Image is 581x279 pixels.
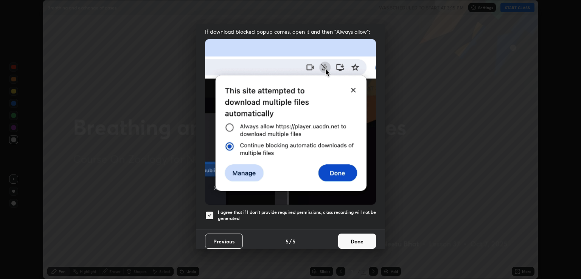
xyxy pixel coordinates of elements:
h4: 5 [292,237,295,245]
span: If download blocked popup comes, open it and then "Always allow": [205,28,376,35]
button: Previous [205,234,243,249]
img: downloads-permission-blocked.gif [205,39,376,204]
h4: / [289,237,292,245]
h5: I agree that if I don't provide required permissions, class recording will not be generated [218,209,376,221]
h4: 5 [286,237,289,245]
button: Done [338,234,376,249]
